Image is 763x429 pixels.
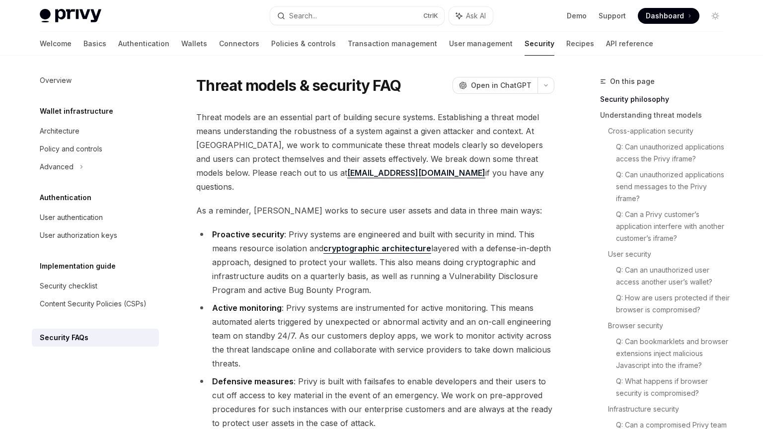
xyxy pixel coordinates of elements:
div: Security FAQs [40,332,88,344]
div: Security checklist [40,280,97,292]
a: Architecture [32,122,159,140]
h5: Implementation guide [40,260,116,272]
span: Ctrl K [423,12,438,20]
a: API reference [606,32,653,56]
div: Architecture [40,125,79,137]
button: Search...CtrlK [270,7,444,25]
a: Wallets [181,32,207,56]
a: Browser security [608,318,731,334]
img: light logo [40,9,101,23]
a: Understanding threat models [600,107,731,123]
a: Q: Can an unauthorized user access another user’s wallet? [616,262,731,290]
div: Policy and controls [40,143,102,155]
a: Security philosophy [600,91,731,107]
span: On this page [610,75,655,87]
span: Open in ChatGPT [471,80,532,90]
a: Q: What happens if browser security is compromised? [616,373,731,401]
div: Overview [40,74,72,86]
div: User authentication [40,212,103,223]
a: Demo [567,11,587,21]
a: Overview [32,71,159,89]
h5: Wallet infrastructure [40,105,113,117]
a: Q: Can unauthorized applications access the Privy iframe? [616,139,731,167]
a: [EMAIL_ADDRESS][DOMAIN_NAME] [347,168,485,178]
a: Content Security Policies (CSPs) [32,295,159,313]
a: Policy and controls [32,140,159,158]
a: Basics [83,32,106,56]
h1: Threat models & security FAQ [196,76,401,94]
div: Content Security Policies (CSPs) [40,298,147,310]
a: Security checklist [32,277,159,295]
li: : Privy systems are instrumented for active monitoring. This means automated alerts triggered by ... [196,301,554,370]
a: User authentication [32,209,159,226]
strong: Defensive measures [212,376,294,386]
a: Support [599,11,626,21]
span: Ask AI [466,11,486,21]
a: cryptographic architecture [323,243,431,254]
a: Q: Can a Privy customer’s application interfere with another customer’s iframe? [616,207,731,246]
strong: Proactive security [212,229,284,239]
a: User security [608,246,731,262]
a: Welcome [40,32,72,56]
a: Q: How are users protected if their browser is compromised? [616,290,731,318]
a: Recipes [566,32,594,56]
div: Search... [289,10,317,22]
a: Security FAQs [32,329,159,347]
a: Connectors [219,32,259,56]
h5: Authentication [40,192,91,204]
a: Infrastructure security [608,401,731,417]
button: Ask AI [449,7,493,25]
a: Cross-application security [608,123,731,139]
a: Security [525,32,554,56]
strong: Active monitoring [212,303,282,313]
a: Q: Can unauthorized applications send messages to the Privy iframe? [616,167,731,207]
div: User authorization keys [40,229,117,241]
a: Dashboard [638,8,699,24]
a: User authorization keys [32,226,159,244]
button: Toggle dark mode [707,8,723,24]
span: Threat models are an essential part of building secure systems. Establishing a threat model means... [196,110,554,194]
a: User management [449,32,513,56]
span: As a reminder, [PERSON_NAME] works to secure user assets and data in three main ways: [196,204,554,217]
a: Authentication [118,32,169,56]
a: Policies & controls [271,32,336,56]
a: Transaction management [348,32,437,56]
span: Dashboard [646,11,684,21]
a: Q: Can bookmarklets and browser extensions inject malicious Javascript into the iframe? [616,334,731,373]
div: Advanced [40,161,74,173]
button: Open in ChatGPT [453,77,537,94]
li: : Privy systems are engineered and built with security in mind. This means resource isolation and... [196,227,554,297]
